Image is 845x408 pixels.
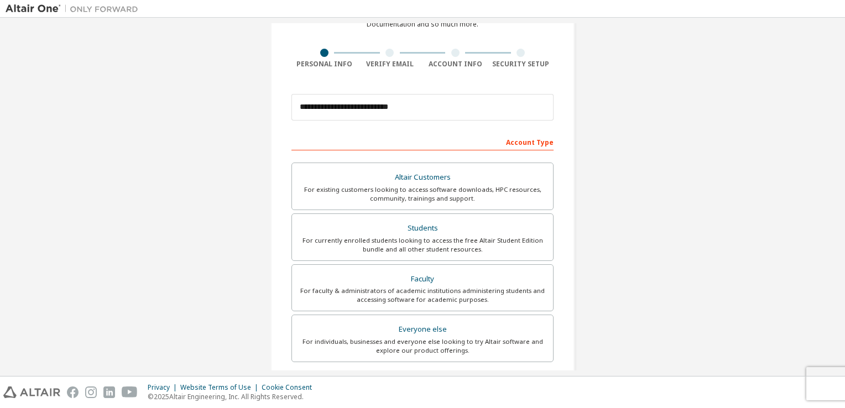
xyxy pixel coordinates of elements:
div: For existing customers looking to access software downloads, HPC resources, community, trainings ... [299,185,546,203]
div: Account Type [291,133,554,150]
div: Faculty [299,271,546,287]
div: For faculty & administrators of academic institutions administering students and accessing softwa... [299,286,546,304]
img: altair_logo.svg [3,386,60,398]
img: youtube.svg [122,386,138,398]
img: linkedin.svg [103,386,115,398]
div: Personal Info [291,60,357,69]
img: instagram.svg [85,386,97,398]
img: facebook.svg [67,386,79,398]
div: Cookie Consent [262,383,319,392]
div: Students [299,221,546,236]
div: Security Setup [488,60,554,69]
p: © 2025 Altair Engineering, Inc. All Rights Reserved. [148,392,319,401]
div: Website Terms of Use [180,383,262,392]
div: For individuals, businesses and everyone else looking to try Altair software and explore our prod... [299,337,546,355]
div: Altair Customers [299,170,546,185]
div: Privacy [148,383,180,392]
div: For currently enrolled students looking to access the free Altair Student Edition bundle and all ... [299,236,546,254]
div: Verify Email [357,60,423,69]
div: Account Info [422,60,488,69]
img: Altair One [6,3,144,14]
div: Everyone else [299,322,546,337]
